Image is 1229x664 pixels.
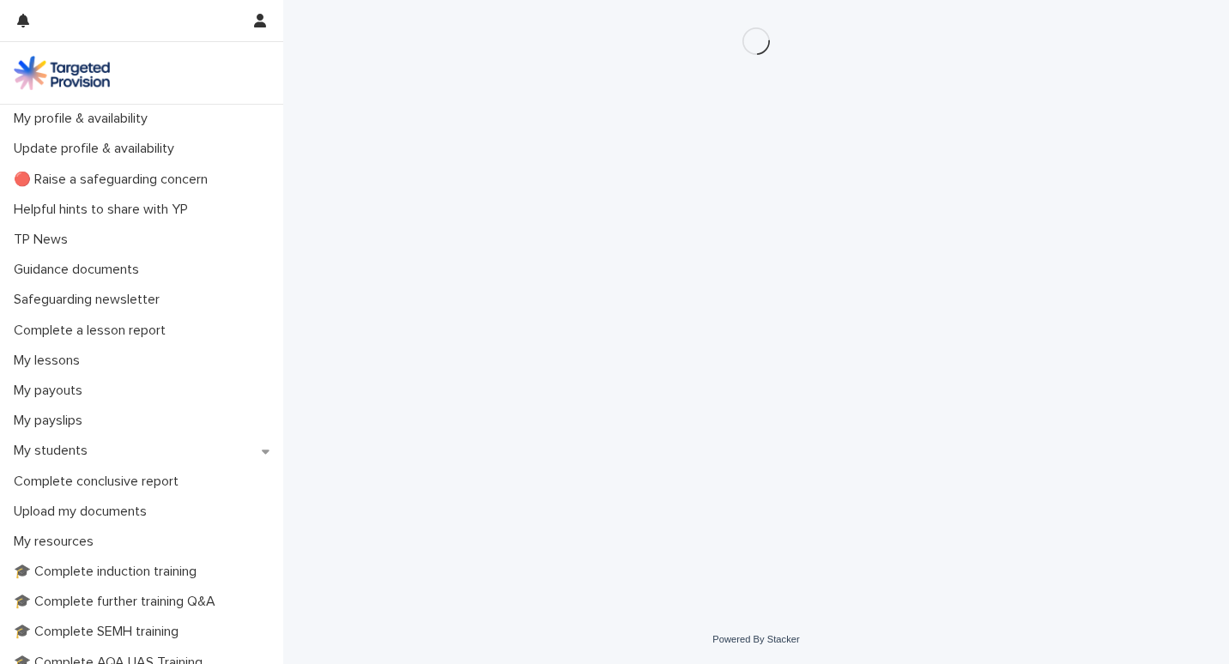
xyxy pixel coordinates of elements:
[7,172,221,188] p: 🔴 Raise a safeguarding concern
[7,292,173,308] p: Safeguarding newsletter
[7,202,202,218] p: Helpful hints to share with YP
[7,111,161,127] p: My profile & availability
[712,634,799,644] a: Powered By Stacker
[14,56,110,90] img: M5nRWzHhSzIhMunXDL62
[7,594,229,610] p: 🎓 Complete further training Q&A
[7,443,101,459] p: My students
[7,232,82,248] p: TP News
[7,413,96,429] p: My payslips
[7,383,96,399] p: My payouts
[7,353,94,369] p: My lessons
[7,141,188,157] p: Update profile & availability
[7,564,210,580] p: 🎓 Complete induction training
[7,504,160,520] p: Upload my documents
[7,474,192,490] p: Complete conclusive report
[7,534,107,550] p: My resources
[7,262,153,278] p: Guidance documents
[7,323,179,339] p: Complete a lesson report
[7,624,192,640] p: 🎓 Complete SEMH training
